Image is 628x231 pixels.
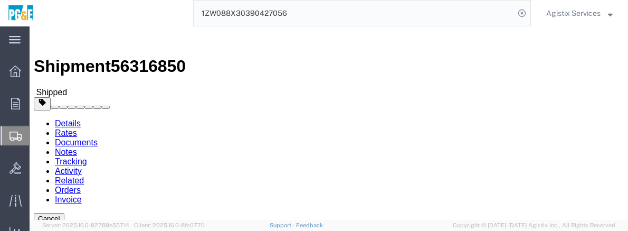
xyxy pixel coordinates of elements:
button: Agistix Services [546,7,613,20]
a: Feedback [296,222,323,228]
span: Server: 2025.16.0-82789e55714 [42,222,129,228]
span: Copyright © [DATE]-[DATE] Agistix Inc., All Rights Reserved [453,221,615,230]
a: Support [270,222,296,228]
span: Agistix Services [546,7,601,19]
iframe: FS Legacy Container [30,26,628,220]
img: logo [7,5,34,21]
input: Search for shipment number, reference number [194,1,515,26]
span: Client: 2025.16.0-8fc0770 [134,222,205,228]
